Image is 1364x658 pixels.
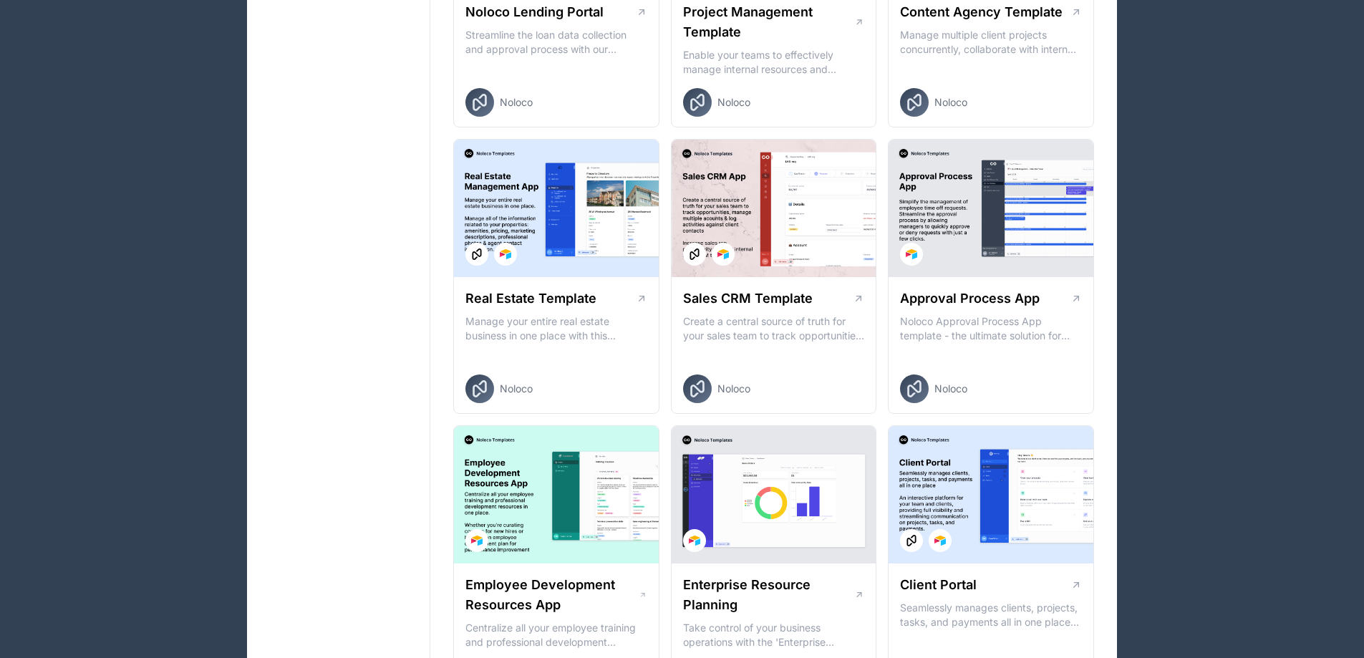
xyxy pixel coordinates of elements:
h1: Content Agency Template [900,2,1063,22]
h1: Noloco Lending Portal [465,2,604,22]
span: Noloco [934,382,967,396]
h1: Enterprise Resource Planning [683,575,854,615]
p: Centralize all your employee training and professional development resources in one place. Whethe... [465,621,647,649]
span: Noloco [717,95,750,110]
h1: Approval Process App [900,289,1040,309]
p: Streamline the loan data collection and approval process with our Lending Portal template. [465,28,647,57]
p: Create a central source of truth for your sales team to track opportunities, manage multiple acco... [683,314,865,343]
img: Airtable Logo [689,535,700,546]
p: Take control of your business operations with the 'Enterprise Resource Planning' template. This c... [683,621,865,649]
h1: Real Estate Template [465,289,596,309]
img: Airtable Logo [934,535,946,546]
p: Manage your entire real estate business in one place with this comprehensive real estate transact... [465,314,647,343]
img: Airtable Logo [717,248,729,260]
span: Noloco [934,95,967,110]
p: Seamlessly manages clients, projects, tasks, and payments all in one place An interactive platfor... [900,601,1082,629]
p: Manage multiple client projects concurrently, collaborate with internal and external stakeholders... [900,28,1082,57]
h1: Client Portal [900,575,977,595]
p: Enable your teams to effectively manage internal resources and execute client projects on time. [683,48,865,77]
span: Noloco [500,382,533,396]
img: Airtable Logo [471,535,483,546]
h1: Employee Development Resources App [465,575,639,615]
h1: Project Management Template [683,2,854,42]
h1: Sales CRM Template [683,289,813,309]
img: Airtable Logo [906,248,917,260]
span: Noloco [500,95,533,110]
img: Airtable Logo [500,248,511,260]
p: Noloco Approval Process App template - the ultimate solution for managing your employee's time of... [900,314,1082,343]
span: Noloco [717,382,750,396]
